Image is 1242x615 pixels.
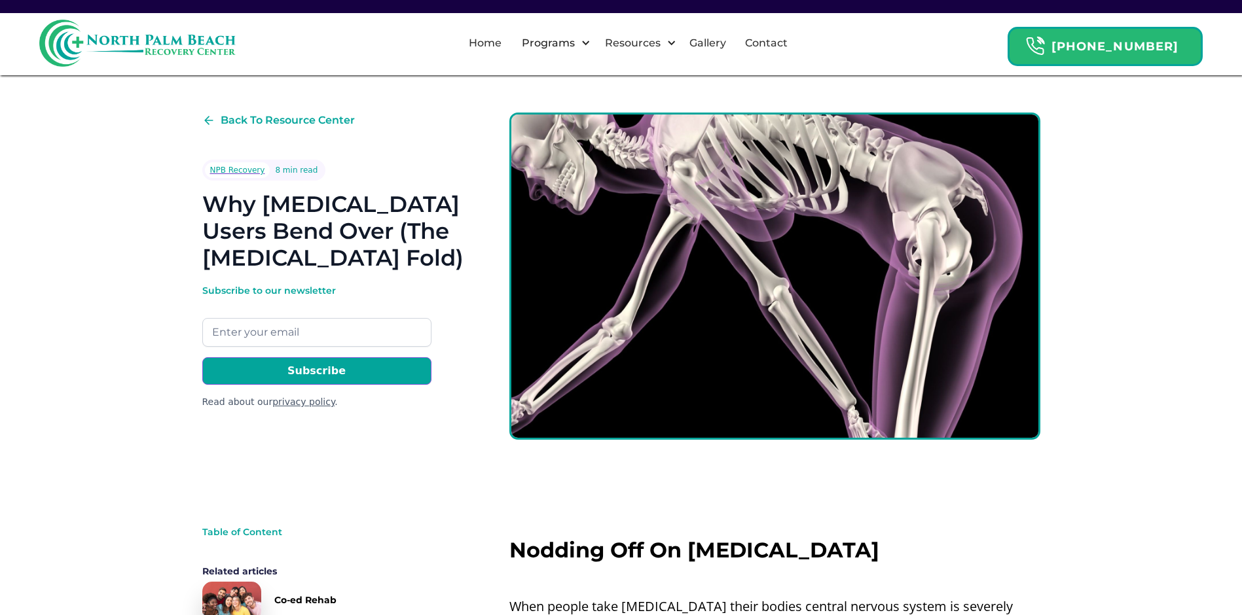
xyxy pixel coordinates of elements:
a: Back To Resource Center [202,113,355,128]
div: Programs [519,35,578,51]
div: 8 min read [275,164,318,177]
img: Header Calendar Icons [1025,36,1045,56]
div: NPB Recovery [210,164,265,177]
div: Resources [602,35,664,51]
div: Read about our . [202,395,431,409]
div: Programs [511,22,594,64]
input: Subscribe [202,357,431,385]
div: Subscribe to our newsletter [202,284,431,297]
a: Home [461,22,509,64]
a: Gallery [682,22,734,64]
div: Table of Content [202,525,412,538]
div: Resources [594,22,680,64]
form: Email Form [202,284,431,409]
strong: [PHONE_NUMBER] [1051,39,1178,54]
input: Enter your email [202,318,431,347]
div: Related articles [202,565,412,578]
div: Back To Resource Center [221,113,355,128]
a: privacy policy [272,396,335,407]
h2: Nodding Off On [MEDICAL_DATA] [509,538,1040,562]
p: ‍ [509,569,1040,589]
a: Contact [737,22,795,64]
a: NPB Recovery [205,162,270,178]
div: Co-ed Rehab [274,593,337,606]
h1: Why [MEDICAL_DATA] Users Bend Over (The [MEDICAL_DATA] Fold) [202,191,467,271]
a: Header Calendar Icons[PHONE_NUMBER] [1008,20,1203,66]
